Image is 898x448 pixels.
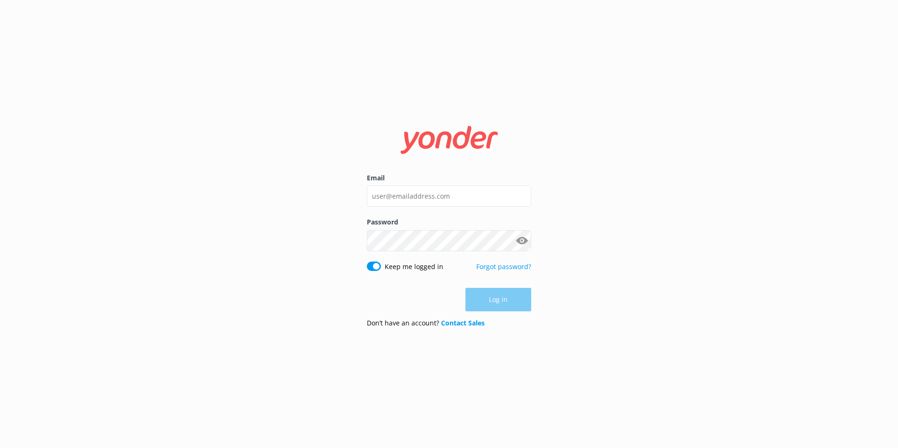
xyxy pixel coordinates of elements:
[476,262,531,271] a: Forgot password?
[512,231,531,250] button: Show password
[441,318,485,327] a: Contact Sales
[367,185,531,207] input: user@emailaddress.com
[367,173,531,183] label: Email
[385,262,443,272] label: Keep me logged in
[367,318,485,328] p: Don’t have an account?
[367,217,531,227] label: Password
